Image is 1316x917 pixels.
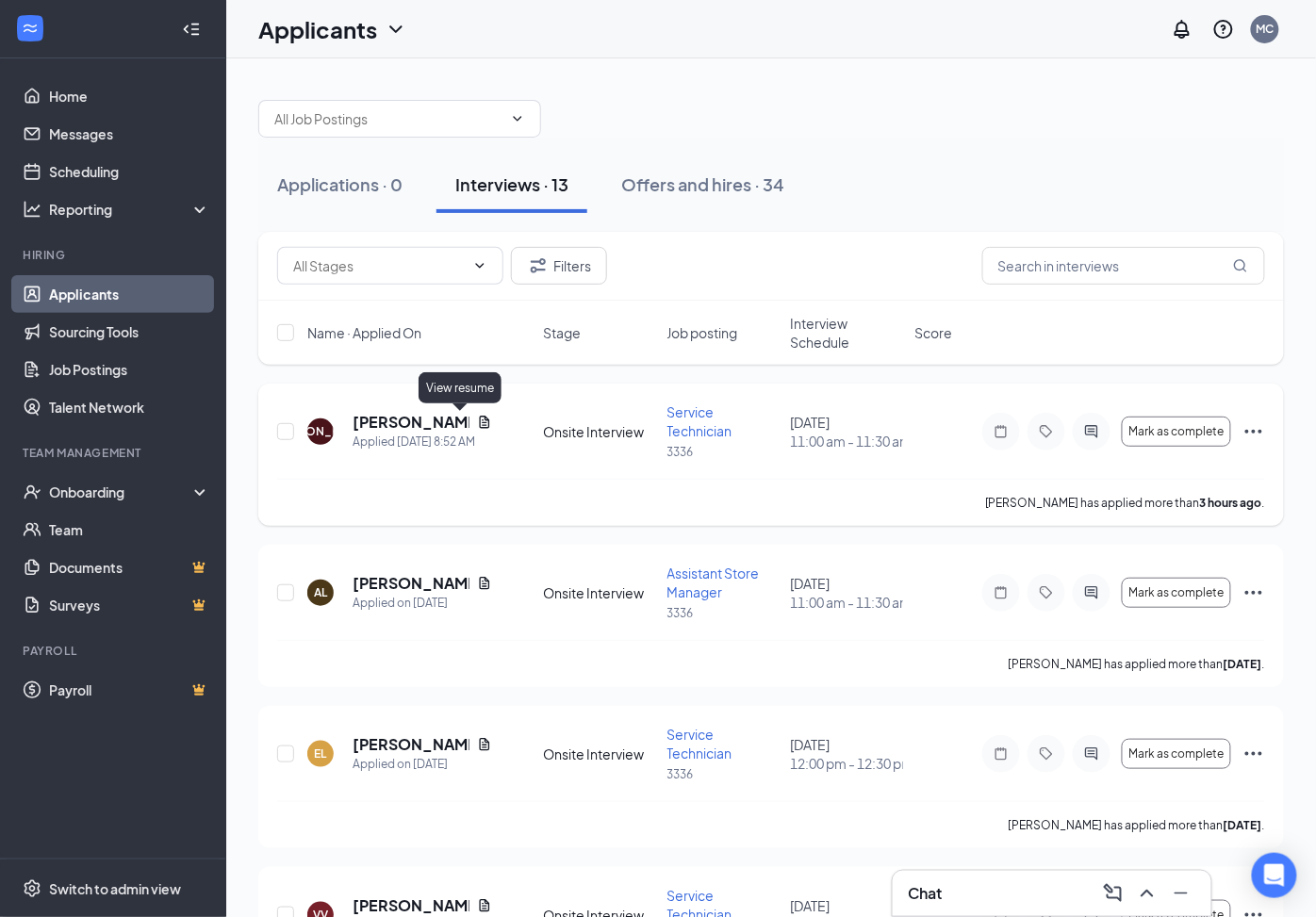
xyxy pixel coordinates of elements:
[791,314,903,352] span: Interview Schedule
[353,895,469,916] h5: [PERSON_NAME]
[49,77,210,115] a: Home
[1098,878,1128,909] button: ComposeMessage
[1171,18,1193,41] svg: Notifications
[1166,878,1196,909] button: Minimize
[1035,585,1058,600] svg: Tag
[21,19,40,38] svg: WorkstreamLogo
[419,372,502,403] div: View resume
[315,745,327,761] div: EL
[477,415,492,430] svg: Document
[274,108,502,129] input: All Job Postings
[990,585,1012,600] svg: Note
[510,111,525,126] svg: ChevronDown
[791,413,903,450] div: [DATE]
[353,594,492,613] div: Applied on [DATE]
[1233,258,1248,273] svg: MagnifyingGlass
[258,13,377,45] h1: Applicants
[1009,817,1265,833] p: [PERSON_NAME] has applied more than .
[1212,18,1235,41] svg: QuestionInfo
[455,172,568,196] div: Interviews · 13
[791,432,903,450] span: 11:00 am - 11:30 am
[293,255,465,276] input: All Stages
[667,323,738,342] span: Job posting
[49,879,181,898] div: Switch to admin view
[1252,853,1297,898] div: Open Intercom Messenger
[511,247,607,285] button: Filter Filters
[314,584,327,600] div: AL
[985,495,1265,511] p: [PERSON_NAME] has applied more than .
[49,549,210,586] a: DocumentsCrown
[1128,425,1224,438] span: Mark as complete
[1035,424,1058,439] svg: Tag
[353,573,469,594] h5: [PERSON_NAME]
[1009,656,1265,672] p: [PERSON_NAME] has applied more than .
[1080,746,1103,761] svg: ActiveChat
[908,883,942,904] h3: Chat
[791,574,903,612] div: [DATE]
[23,247,206,263] div: Hiring
[277,172,403,196] div: Applications · 0
[1132,878,1162,909] button: ChevronUp
[1257,21,1275,37] div: MC
[272,423,370,439] div: [PERSON_NAME]
[1224,657,1262,671] b: [DATE]
[791,754,903,773] span: 12:00 pm - 12:30 pm
[990,746,1012,761] svg: Note
[49,313,210,351] a: Sourcing Tools
[982,247,1265,285] input: Search in interviews
[23,643,206,659] div: Payroll
[1122,739,1231,769] button: Mark as complete
[182,20,201,39] svg: Collapse
[1200,496,1262,510] b: 3 hours ago
[353,433,492,451] div: Applied [DATE] 8:52 AM
[49,351,210,388] a: Job Postings
[543,583,655,602] div: Onsite Interview
[543,323,581,342] span: Stage
[49,275,210,313] a: Applicants
[49,483,194,501] div: Onboarding
[1242,581,1265,604] svg: Ellipses
[477,576,492,591] svg: Document
[1080,424,1103,439] svg: ActiveChat
[667,766,780,782] p: 3336
[667,565,760,600] span: Assistant Store Manager
[307,323,421,342] span: Name · Applied On
[477,737,492,752] svg: Document
[477,898,492,913] svg: Document
[543,745,655,763] div: Onsite Interview
[1128,586,1224,599] span: Mark as complete
[1102,882,1125,905] svg: ComposeMessage
[667,605,780,621] p: 3336
[543,422,655,441] div: Onsite Interview
[23,483,41,501] svg: UserCheck
[1080,585,1103,600] svg: ActiveChat
[353,755,492,774] div: Applied on [DATE]
[49,388,210,426] a: Talent Network
[1242,420,1265,443] svg: Ellipses
[385,18,407,41] svg: ChevronDown
[23,445,206,461] div: Team Management
[527,254,550,277] svg: Filter
[23,879,41,898] svg: Settings
[667,444,780,460] p: 3336
[667,726,732,761] span: Service Technician
[1128,747,1224,761] span: Mark as complete
[990,424,1012,439] svg: Note
[1035,746,1058,761] svg: Tag
[1122,417,1231,447] button: Mark as complete
[472,258,487,273] svg: ChevronDown
[621,172,784,196] div: Offers and hires · 34
[353,734,469,755] h5: [PERSON_NAME]
[353,412,469,433] h5: [PERSON_NAME]
[49,153,210,190] a: Scheduling
[23,200,41,219] svg: Analysis
[49,115,210,153] a: Messages
[49,586,210,624] a: SurveysCrown
[791,735,903,773] div: [DATE]
[1224,818,1262,832] b: [DATE]
[791,593,903,612] span: 11:00 am - 11:30 am
[1170,882,1193,905] svg: Minimize
[49,511,210,549] a: Team
[49,200,211,219] div: Reporting
[1242,743,1265,765] svg: Ellipses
